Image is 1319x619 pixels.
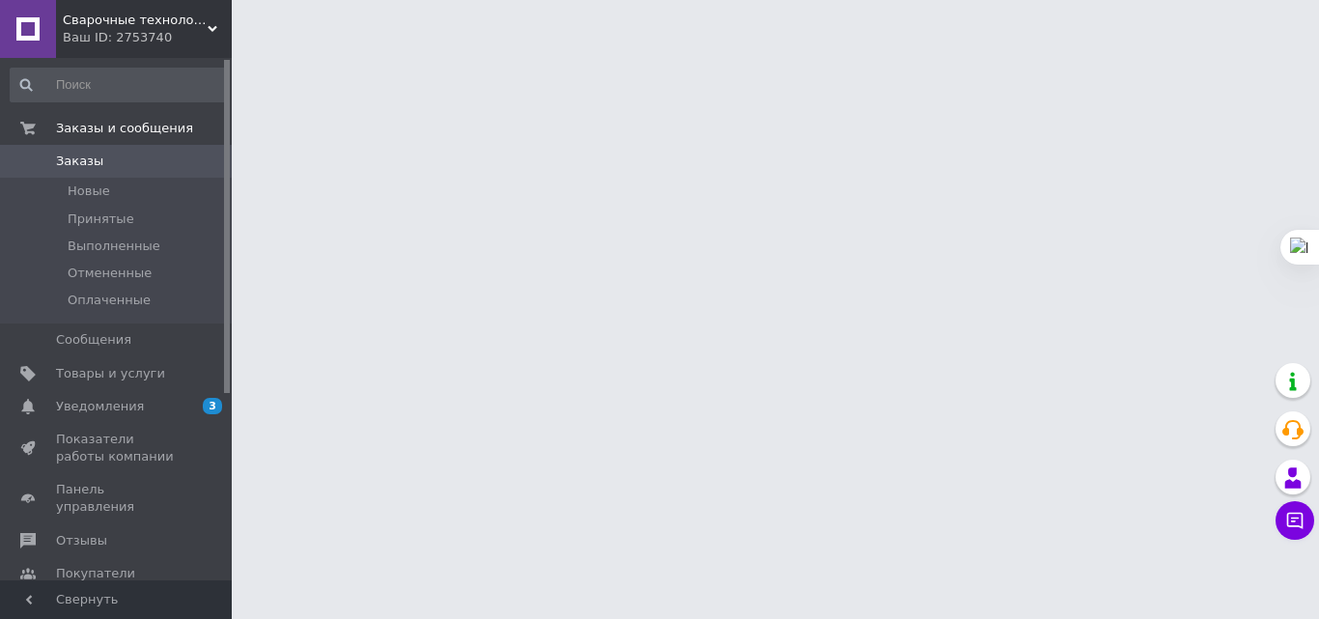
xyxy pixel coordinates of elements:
span: Сообщения [56,331,131,349]
span: Принятые [68,211,134,228]
span: Заказы [56,153,103,170]
span: 3 [203,398,222,414]
span: Оплаченные [68,292,151,309]
button: Чат с покупателем [1276,501,1314,540]
span: Новые [68,183,110,200]
span: Заказы и сообщения [56,120,193,137]
span: Показатели работы компании [56,431,179,465]
span: Отмененные [68,265,152,282]
span: Панель управления [56,481,179,516]
span: Выполненные [68,238,160,255]
span: Отзывы [56,532,107,549]
div: Ваш ID: 2753740 [63,29,232,46]
span: Товары и услуги [56,365,165,382]
span: Уведомления [56,398,144,415]
span: Сварочные технологии ООО [63,12,208,29]
input: Поиск [10,68,228,102]
span: Покупатели [56,565,135,582]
